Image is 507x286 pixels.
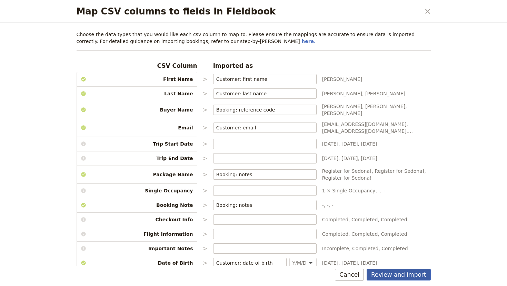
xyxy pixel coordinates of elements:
[203,140,208,148] p: >
[322,245,431,252] span: Incomplete, Completed, Completed
[216,259,277,266] input: ​Clear input
[322,231,431,237] span: Completed, Completed, Completed
[216,202,307,209] input: ​Clear input
[203,154,208,162] p: >
[216,124,307,131] input: ​Clear input
[77,31,431,45] p: Choose the data types that you would like each csv column to map to. Please ensure the mappings a...
[77,140,197,147] span: Trip Start Date
[77,259,197,266] span: Date of Birth
[308,124,314,131] span: ​
[335,269,364,280] button: Cancel
[216,76,307,83] input: ​Clear input
[308,106,314,113] span: ​
[322,90,431,97] span: [PERSON_NAME], [PERSON_NAME]
[216,171,307,178] input: ​Clear input
[278,259,284,266] span: ​
[203,201,208,209] p: >
[322,76,431,83] span: [PERSON_NAME]
[322,121,431,135] span: [EMAIL_ADDRESS][DOMAIN_NAME], [EMAIL_ADDRESS][DOMAIN_NAME], [EMAIL_ADDRESS][DOMAIN_NAME]
[308,90,314,97] span: ​
[203,124,208,132] p: >
[203,244,208,253] p: >
[77,245,197,252] span: Important Notes
[77,6,420,17] h2: Map CSV columns to fields in Fieldbook
[203,106,208,114] p: >
[77,62,197,70] h3: CSV Column
[322,155,431,162] span: [DATE], [DATE], [DATE]
[77,231,197,237] span: Flight Information
[367,269,431,280] button: Review and import
[322,168,431,181] span: Register for Sedona!, Register for Sedona!, Register for Sedona!
[213,62,317,70] h3: Imported as
[422,6,434,17] button: Close dialog
[308,171,314,178] span: ​
[77,124,197,131] span: Email
[203,187,208,195] p: >
[203,259,208,267] p: >
[216,90,307,97] input: ​Clear input
[203,89,208,98] p: >
[77,187,197,194] span: Single Occupancy
[203,230,208,238] p: >
[322,187,431,194] span: 1 × Single Occupancy, -, -
[77,155,197,162] span: Trip End Date
[77,216,197,223] span: Checkout Info
[308,76,314,83] span: ​
[77,202,197,209] span: Booking Note
[322,259,431,266] span: [DATE], [DATE], [DATE]
[77,171,197,178] span: Package Name
[322,140,431,147] span: [DATE], [DATE], [DATE]
[77,90,197,97] span: Last Name
[322,103,431,117] span: [PERSON_NAME], [PERSON_NAME], [PERSON_NAME]
[77,106,197,113] span: Buyer Name
[322,216,431,223] span: Completed, Completed, Completed
[203,170,208,179] p: >
[216,106,307,113] input: ​Clear input
[77,76,197,83] span: First Name
[322,202,431,209] span: -, -, -
[203,215,208,224] p: >
[203,75,208,83] p: >
[301,39,316,44] a: here.
[308,202,314,209] span: ​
